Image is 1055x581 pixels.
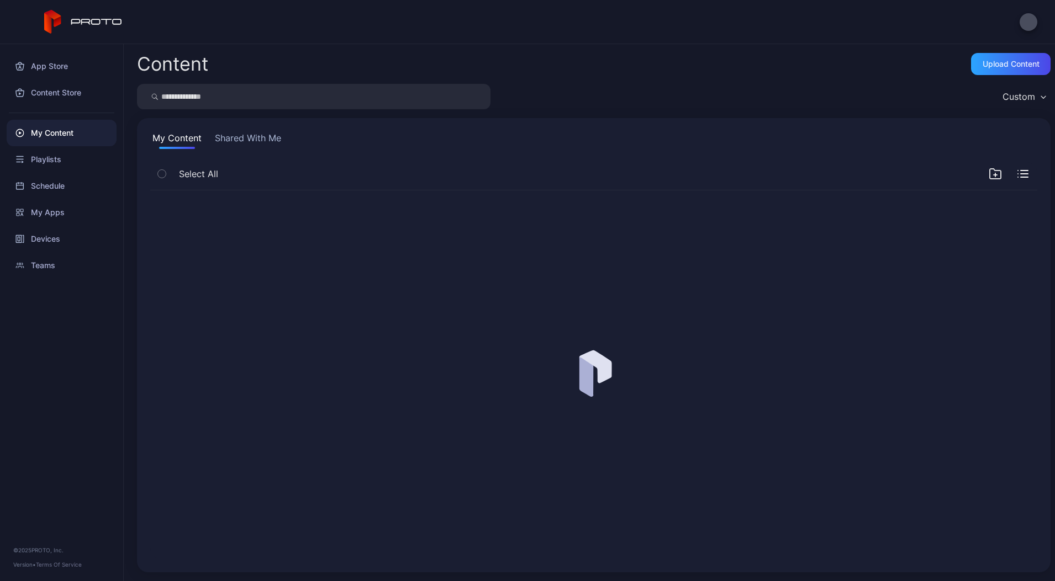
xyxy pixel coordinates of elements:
[7,146,117,173] a: Playlists
[13,546,110,555] div: © 2025 PROTO, Inc.
[983,60,1040,68] div: Upload Content
[971,53,1051,75] button: Upload Content
[7,252,117,279] a: Teams
[7,226,117,252] a: Devices
[13,561,36,568] span: Version •
[7,53,117,79] a: App Store
[7,173,117,199] a: Schedule
[997,84,1051,109] button: Custom
[179,167,218,180] span: Select All
[7,79,117,106] a: Content Store
[1003,91,1035,102] div: Custom
[7,120,117,146] a: My Content
[36,561,82,568] a: Terms Of Service
[150,131,204,149] button: My Content
[137,55,208,73] div: Content
[213,131,283,149] button: Shared With Me
[7,199,117,226] a: My Apps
